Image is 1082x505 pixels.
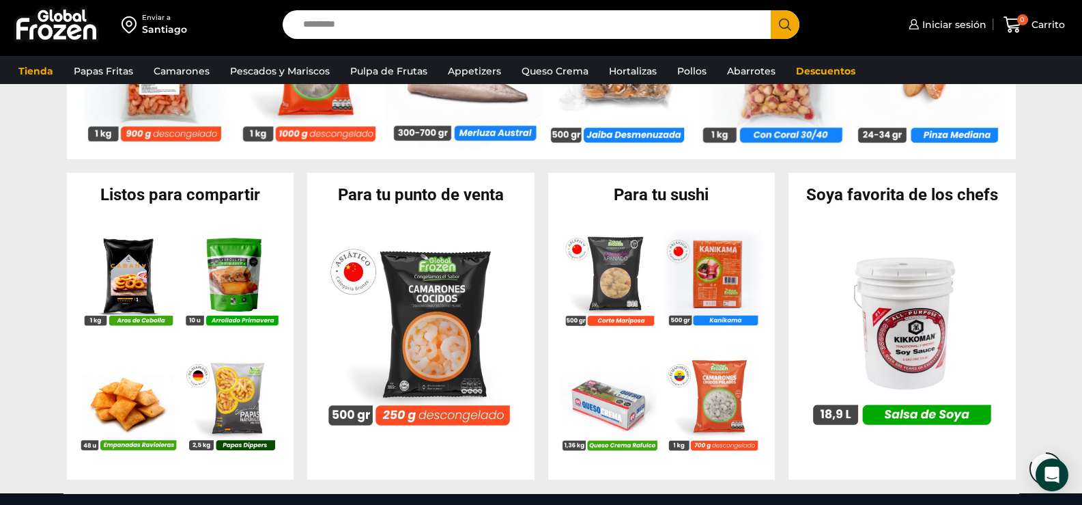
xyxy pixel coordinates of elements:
[147,58,216,84] a: Camarones
[515,58,595,84] a: Queso Crema
[223,58,337,84] a: Pescados y Mariscos
[919,18,986,31] span: Iniciar sesión
[1028,18,1065,31] span: Carrito
[1017,14,1028,25] span: 0
[789,58,862,84] a: Descuentos
[441,58,508,84] a: Appetizers
[67,58,140,84] a: Papas Fritas
[771,10,799,39] button: Search button
[1000,9,1068,41] a: 0 Carrito
[307,187,535,203] h2: Para tu punto de venta
[720,58,782,84] a: Abarrotes
[122,13,142,36] img: address-field-icon.svg
[548,187,775,203] h2: Para tu sushi
[670,58,713,84] a: Pollos
[788,187,1016,203] h2: Soya favorita de los chefs
[142,23,187,36] div: Santiago
[905,11,986,38] a: Iniciar sesión
[142,13,187,23] div: Enviar a
[67,187,294,203] h2: Listos para compartir
[343,58,434,84] a: Pulpa de Frutas
[12,58,60,84] a: Tienda
[602,58,664,84] a: Hortalizas
[1036,459,1068,491] div: Open Intercom Messenger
